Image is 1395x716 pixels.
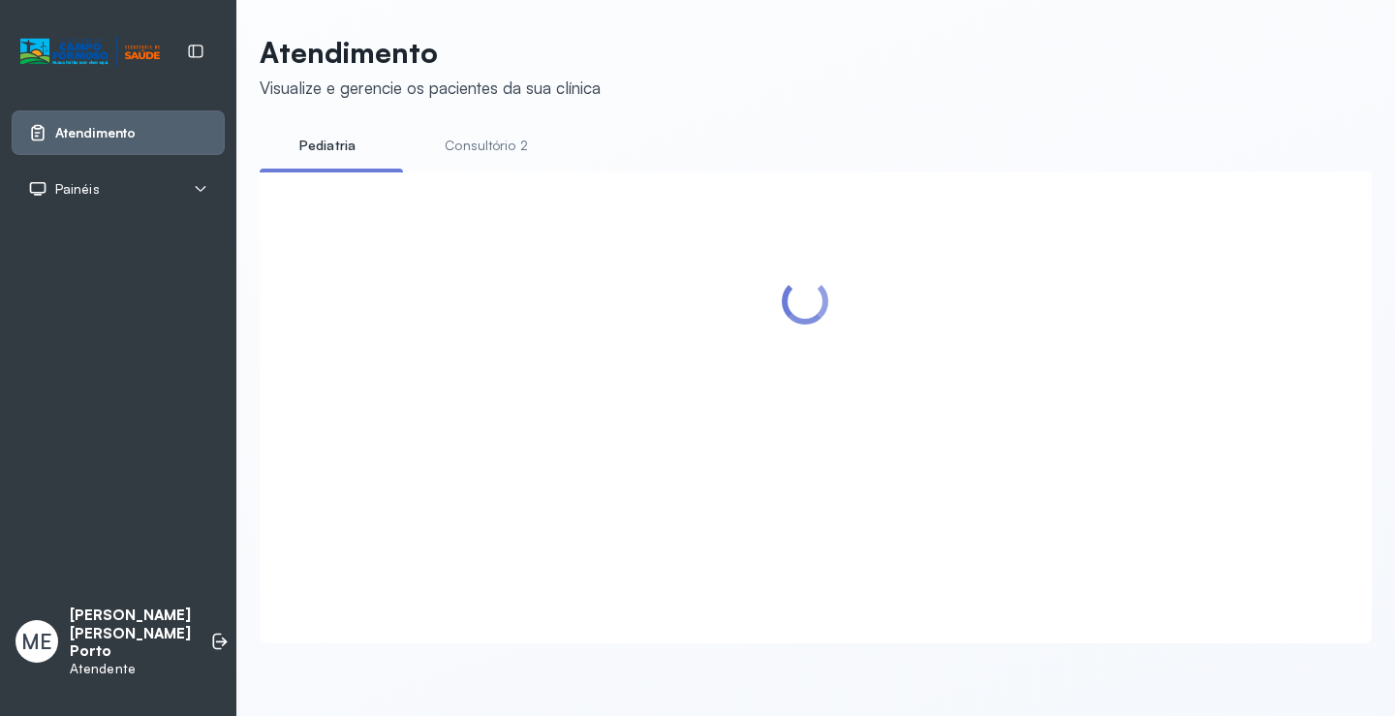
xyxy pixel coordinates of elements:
[260,78,601,98] div: Visualize e gerencie os pacientes da sua clínica
[418,130,554,162] a: Consultório 2
[260,35,601,70] p: Atendimento
[28,123,208,142] a: Atendimento
[260,130,395,162] a: Pediatria
[20,36,160,68] img: Logotipo do estabelecimento
[55,125,136,141] span: Atendimento
[70,607,191,661] p: [PERSON_NAME] [PERSON_NAME] Porto
[55,181,100,198] span: Painéis
[21,629,52,654] span: ME
[70,661,191,677] p: Atendente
